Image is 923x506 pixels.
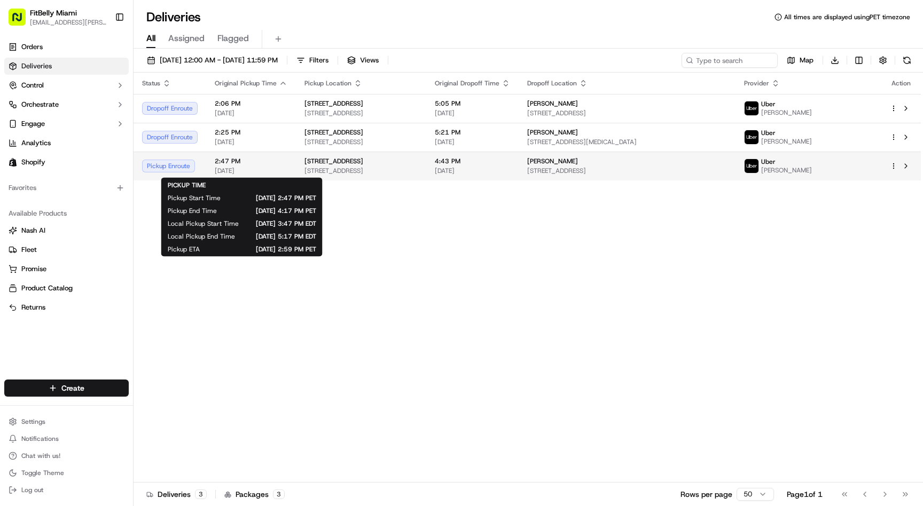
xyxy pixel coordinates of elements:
[292,53,333,68] button: Filters
[195,489,207,499] div: 3
[4,260,129,278] button: Promise
[215,99,287,108] span: 2:06 PM
[21,283,73,293] span: Product Catalog
[215,109,287,117] span: [DATE]
[21,226,45,235] span: Nash AI
[160,56,278,65] span: [DATE] 12:00 AM - [DATE] 11:59 PM
[142,53,283,68] button: [DATE] 12:00 AM - [DATE] 11:59 PM
[168,207,217,215] span: Pickup End Time
[21,469,64,477] span: Toggle Theme
[21,417,45,426] span: Settings
[217,245,316,254] span: [DATE] 2:59 PM PET
[787,489,823,500] div: Page 1 of 1
[21,61,52,71] span: Deliveries
[147,165,151,174] span: •
[4,38,129,56] a: Orders
[4,154,129,171] a: Shopify
[4,448,129,463] button: Chat with us!
[30,18,106,27] button: [EMAIL_ADDRESS][PERSON_NAME][DOMAIN_NAME]
[9,283,124,293] a: Product Catalog
[252,232,316,241] span: [DATE] 5:17 PM EDT
[215,128,287,137] span: 2:25 PM
[4,205,129,222] div: Available Products
[304,167,418,175] span: [STREET_ADDRESS]
[11,102,30,121] img: 1736555255976-a54dd68f-1ca7-489b-9aae-adbdc363a1c4
[360,56,379,65] span: Views
[304,157,363,165] span: [STREET_ADDRESS]
[4,431,129,446] button: Notifications
[744,79,769,88] span: Provider
[11,240,19,248] div: 📗
[217,32,249,45] span: Flagged
[21,81,44,90] span: Control
[116,194,120,203] span: •
[21,245,37,255] span: Fleet
[30,7,77,18] button: FitBelly Miami
[435,99,510,108] span: 5:05 PM
[168,219,239,228] span: Local Pickup Start Time
[215,157,287,165] span: 2:47 PM
[4,96,129,113] button: Orchestrate
[21,239,82,249] span: Knowledge Base
[4,135,129,152] a: Analytics
[4,4,111,30] button: FitBelly Miami[EMAIL_ADDRESS][PERSON_NAME][DOMAIN_NAME]
[224,489,285,500] div: Packages
[745,130,758,144] img: uber-new-logo.jpeg
[11,43,194,60] p: Welcome 👋
[168,32,205,45] span: Assigned
[33,165,145,174] span: [DEMOGRAPHIC_DATA][PERSON_NAME]
[761,108,812,117] span: [PERSON_NAME]
[435,138,510,146] span: [DATE]
[309,56,328,65] span: Filters
[21,195,30,203] img: 1736555255976-a54dd68f-1ca7-489b-9aae-adbdc363a1c4
[9,158,17,167] img: Shopify logo
[48,102,175,113] div: Start new chat
[21,100,59,109] span: Orchestrate
[435,79,499,88] span: Original Dropoff Time
[21,138,51,148] span: Analytics
[527,109,728,117] span: [STREET_ADDRESS]
[304,109,418,117] span: [STREET_ADDRESS]
[215,79,277,88] span: Original Pickup Time
[745,101,758,115] img: uber-new-logo.jpeg
[435,128,510,137] span: 5:21 PM
[101,239,171,249] span: API Documentation
[9,226,124,235] a: Nash AI
[234,207,316,215] span: [DATE] 4:17 PM PET
[890,79,912,88] div: Action
[304,138,418,146] span: [STREET_ADDRESS]
[761,137,812,146] span: [PERSON_NAME]
[4,379,129,397] button: Create
[21,42,43,52] span: Orders
[9,303,124,312] a: Returns
[304,99,363,108] span: [STREET_ADDRESS]
[527,138,728,146] span: [STREET_ADDRESS][MEDICAL_DATA]
[22,102,42,121] img: 4920774857489_3d7f54699973ba98c624_72.jpg
[33,194,114,203] span: Wisdom [PERSON_NAME]
[761,100,776,108] span: Uber
[9,245,124,255] a: Fleet
[21,264,46,274] span: Promise
[4,299,129,316] button: Returns
[21,486,43,494] span: Log out
[21,434,59,443] span: Notifications
[527,79,577,88] span: Dropoff Location
[784,13,910,21] span: All times are displayed using PET timezone
[168,232,235,241] span: Local Pickup End Time
[342,53,384,68] button: Views
[761,129,776,137] span: Uber
[4,280,129,297] button: Product Catalog
[4,465,129,480] button: Toggle Theme
[215,167,287,175] span: [DATE]
[9,264,124,274] a: Promise
[142,79,160,88] span: Status
[90,240,99,248] div: 💻
[527,128,578,137] span: [PERSON_NAME]
[11,11,32,32] img: Nash
[304,128,363,137] span: [STREET_ADDRESS]
[527,167,728,175] span: [STREET_ADDRESS]
[899,53,914,68] button: Refresh
[75,264,129,273] a: Powered byPylon
[256,219,316,228] span: [DATE] 3:47 PM EDT
[304,79,351,88] span: Pickup Location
